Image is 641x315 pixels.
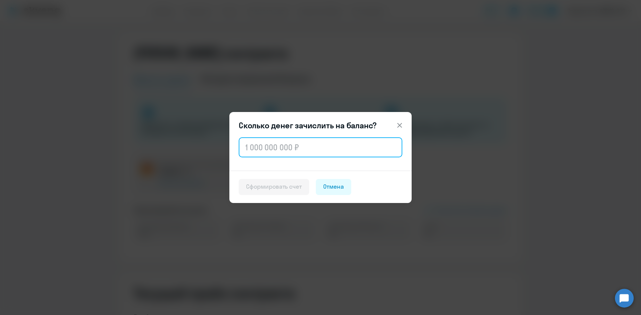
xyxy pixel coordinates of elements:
button: Отмена [316,179,351,195]
div: Отмена [323,182,344,191]
button: Сформировать счет [239,179,309,195]
div: Сформировать счет [246,182,302,191]
input: 1 000 000 000 ₽ [239,137,402,157]
header: Сколько денег зачислить на баланс? [229,120,412,131]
